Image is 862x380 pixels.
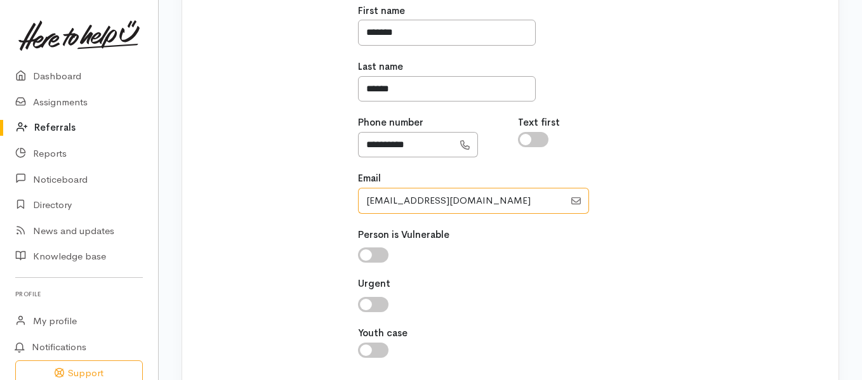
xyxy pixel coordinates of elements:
label: Urgent [358,277,390,291]
label: Email [358,171,381,186]
label: Text first [518,115,560,130]
label: Phone number [358,115,423,130]
label: First name [358,4,405,18]
h6: Profile [15,285,143,303]
label: Person is Vulnerable [358,228,449,242]
label: Youth case [358,326,408,341]
label: Last name [358,60,403,74]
